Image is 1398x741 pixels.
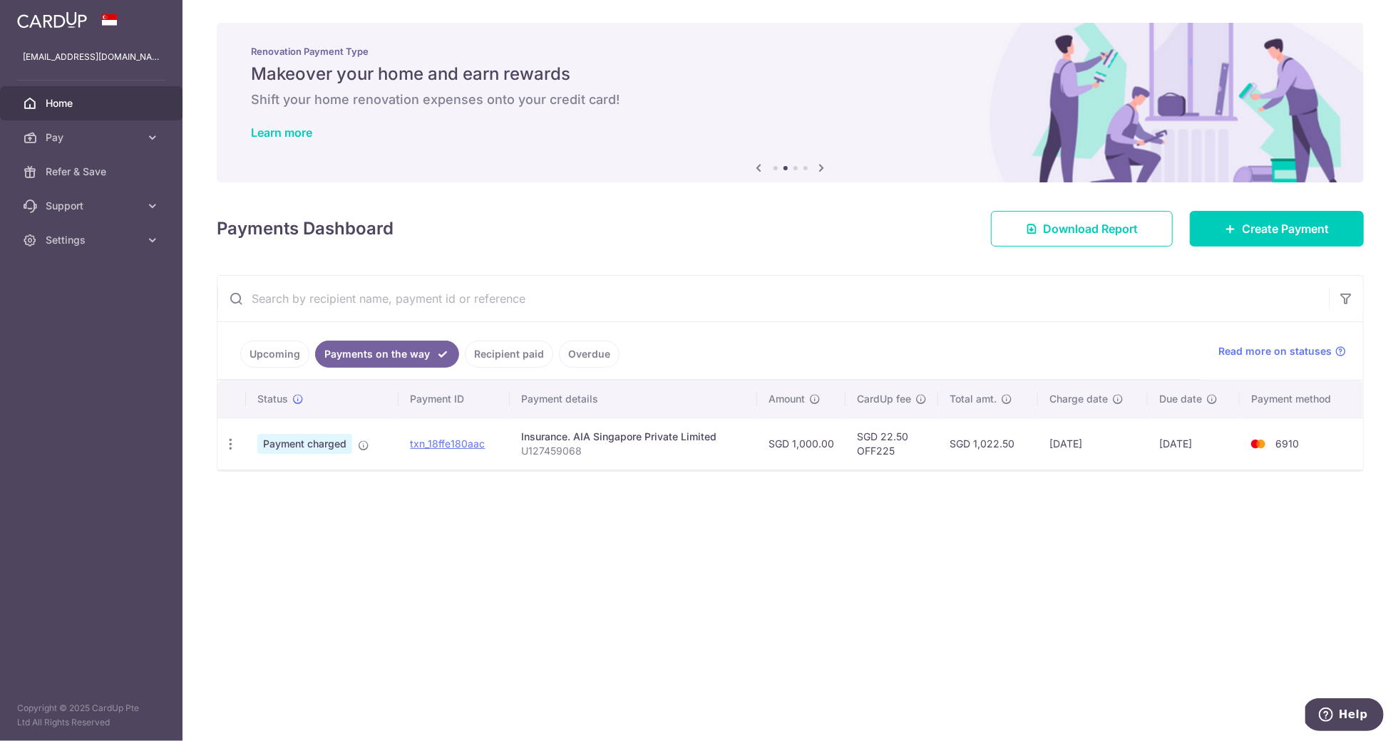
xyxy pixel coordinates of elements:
input: Search by recipient name, payment id or reference [217,276,1329,321]
img: Bank Card [1244,435,1273,452]
span: Settings [46,233,140,247]
th: Payment method [1240,380,1363,418]
th: Payment ID [399,380,509,418]
span: Amount [769,392,805,406]
span: Home [46,96,140,110]
span: Support [46,199,140,213]
img: CardUp [17,11,87,28]
span: Read more on statuses [1218,344,1332,358]
a: Payments on the way [315,341,459,368]
a: txn_18ffe180aac [410,437,485,450]
td: SGD 1,022.50 [938,418,1038,470]
h5: Makeover your home and earn rewards [251,63,1330,85]
span: Refer & Save [46,165,140,179]
span: Status [257,392,288,406]
a: Upcoming [240,341,309,368]
td: SGD 1,000.00 [757,418,846,470]
a: Learn more [251,125,312,140]
p: U127459068 [521,444,746,458]
span: Payment charged [257,434,352,454]
a: Recipient paid [465,341,553,368]
h6: Shift your home renovation expenses onto your credit card! [251,91,1330,108]
iframe: Opens a widget where you can find more information [1305,698,1384,734]
a: Download Report [991,211,1173,247]
td: SGD 22.50 OFF225 [846,418,938,470]
a: Read more on statuses [1218,344,1346,358]
td: [DATE] [1038,418,1148,470]
h4: Payments Dashboard [217,216,394,242]
a: Overdue [559,341,620,368]
th: Payment details [510,380,757,418]
img: Renovation banner [217,23,1364,182]
span: Charge date [1049,392,1108,406]
span: CardUp fee [857,392,911,406]
span: 6910 [1275,437,1299,450]
td: [DATE] [1148,418,1240,470]
p: Renovation Payment Type [251,46,1330,57]
span: Download Report [1043,220,1138,237]
span: Total amt. [950,392,997,406]
span: Due date [1159,392,1202,406]
span: Pay [46,130,140,145]
a: Create Payment [1190,211,1364,247]
p: [EMAIL_ADDRESS][DOMAIN_NAME] [23,50,160,64]
span: Create Payment [1242,220,1329,237]
div: Insurance. AIA Singapore Private Limited [521,430,746,444]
